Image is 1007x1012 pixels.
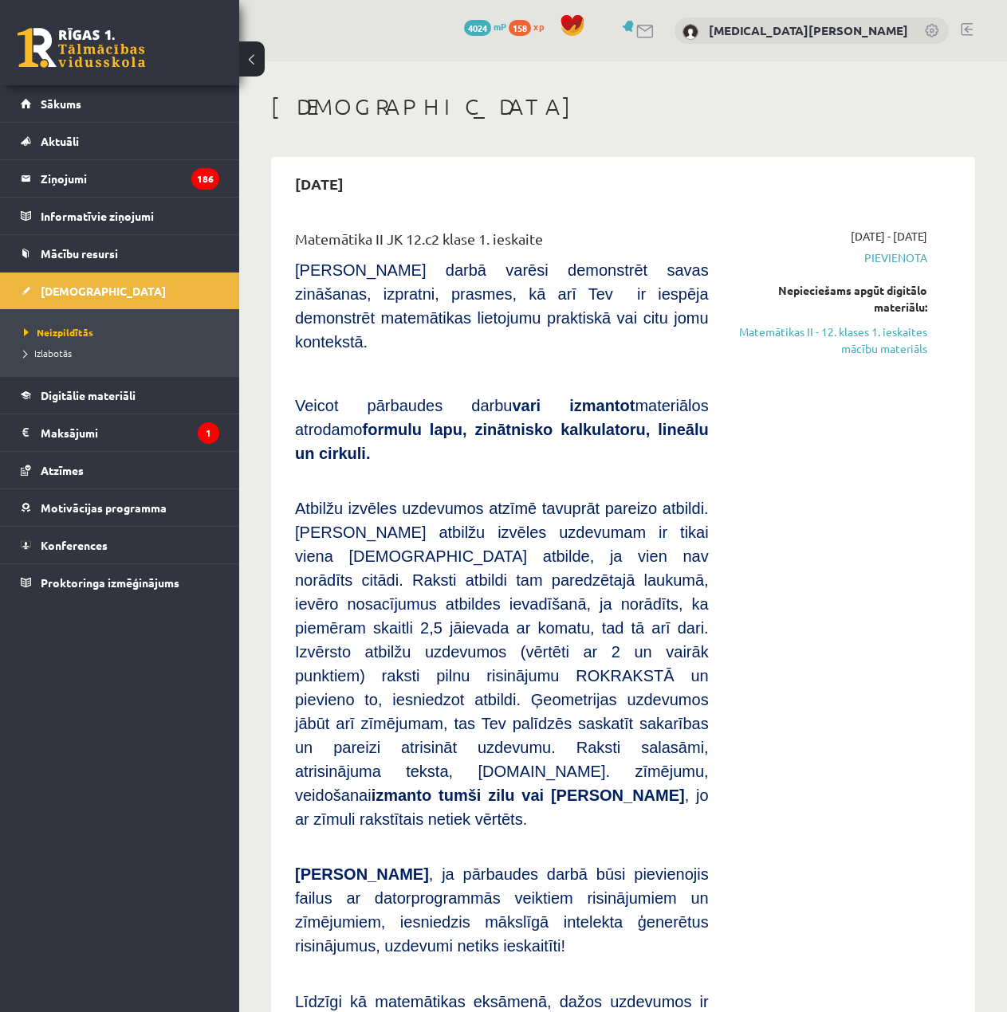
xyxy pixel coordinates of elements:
a: Digitālie materiāli [21,377,219,414]
span: Sākums [41,96,81,111]
span: Atbilžu izvēles uzdevumos atzīmē tavuprāt pareizo atbildi. [PERSON_NAME] atbilžu izvēles uzdevuma... [295,500,709,828]
span: Digitālie materiāli [41,388,136,402]
span: [PERSON_NAME] darbā varēsi demonstrēt savas zināšanas, izpratni, prasmes, kā arī Tev ir iespēja d... [295,261,709,351]
b: vari izmantot [512,397,635,414]
a: Aktuāli [21,123,219,159]
legend: Maksājumi [41,414,219,451]
a: [MEDICAL_DATA][PERSON_NAME] [709,22,908,38]
span: Pievienota [733,249,927,266]
a: Izlabotās [24,346,223,360]
a: Rīgas 1. Tālmācības vidusskola [18,28,145,68]
legend: Ziņojumi [41,160,219,197]
span: [DATE] - [DATE] [851,228,927,245]
span: Motivācijas programma [41,500,167,515]
span: , ja pārbaudes darbā būsi pievienojis failus ar datorprogrammās veiktiem risinājumiem un zīmējumi... [295,865,709,955]
a: Atzīmes [21,452,219,488]
span: Neizpildītās [24,326,93,339]
b: formulu lapu, zinātnisko kalkulatoru, lineālu un cirkuli. [295,421,709,462]
i: 186 [191,168,219,190]
a: 4024 mP [464,20,506,33]
span: Atzīmes [41,463,84,477]
span: xp [533,20,544,33]
a: Konferences [21,527,219,563]
a: Maksājumi1 [21,414,219,451]
legend: Informatīvie ziņojumi [41,198,219,234]
a: Matemātikas II - 12. klases 1. ieskaites mācību materiāls [733,324,927,357]
b: izmanto [372,786,432,804]
a: 158 xp [509,20,552,33]
span: [PERSON_NAME] [295,865,429,883]
span: [DEMOGRAPHIC_DATA] [41,284,166,298]
a: [DEMOGRAPHIC_DATA] [21,273,219,309]
div: Matemātika II JK 12.c2 klase 1. ieskaite [295,228,709,257]
span: 4024 [464,20,491,36]
h1: [DEMOGRAPHIC_DATA] [271,93,975,120]
span: mP [494,20,506,33]
span: Veicot pārbaudes darbu materiālos atrodamo [295,397,709,462]
span: Mācību resursi [41,246,118,261]
span: 158 [509,20,531,36]
a: Sākums [21,85,219,122]
a: Proktoringa izmēģinājums [21,564,219,601]
a: Informatīvie ziņojumi [21,198,219,234]
span: Aktuāli [41,134,79,148]
a: Neizpildītās [24,325,223,339]
b: tumši zilu vai [PERSON_NAME] [439,786,685,804]
a: Ziņojumi186 [21,160,219,197]
a: Mācību resursi [21,235,219,272]
h2: [DATE] [279,165,360,202]
img: Nikita Ļahovs [682,24,698,40]
span: Izlabotās [24,347,72,359]
a: Motivācijas programma [21,489,219,526]
span: Konferences [41,538,108,552]
i: 1 [198,422,219,444]
div: Nepieciešams apgūt digitālo materiālu: [733,282,927,316]
span: Proktoringa izmēģinājums [41,575,179,590]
